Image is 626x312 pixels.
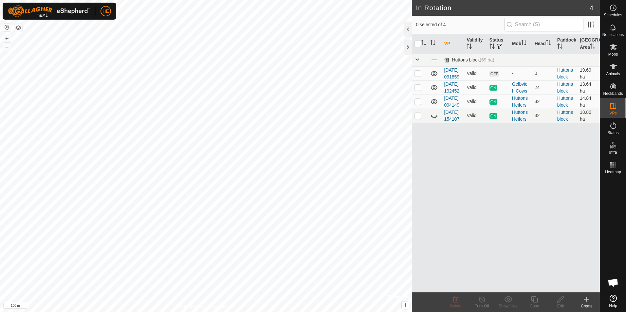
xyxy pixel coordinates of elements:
button: i [402,302,409,309]
th: [GEOGRAPHIC_DATA] Area [577,34,600,54]
div: Create [574,303,600,309]
td: 13.64 ha [577,80,600,95]
input: Search (S) [504,18,583,31]
a: [DATE] 192452 [444,81,459,94]
span: Delete [450,304,462,308]
th: Status [487,34,509,54]
th: Validity [464,34,487,54]
span: Mobs [608,52,618,56]
span: Animals [606,72,620,76]
div: Show/Hide [495,303,521,309]
span: ON [489,85,497,91]
div: Edit [547,303,574,309]
span: ON [489,113,497,119]
span: Infra [609,150,617,154]
td: Valid [464,66,487,80]
span: Neckbands [603,92,623,95]
p-sorticon: Activate to sort [521,41,526,46]
a: Huttons block [557,110,573,122]
div: Open chat [603,273,623,292]
p-sorticon: Activate to sort [590,44,595,50]
span: 0 selected of 4 [416,21,504,28]
div: Gelbvieh Cows [512,81,529,95]
p-sorticon: Activate to sort [557,44,562,50]
a: Privacy Policy [180,303,205,309]
img: Gallagher Logo [8,5,90,17]
span: Notifications [602,33,624,37]
span: VPs [609,111,617,115]
a: Huttons block [557,95,573,108]
div: Huttons Heifers [512,109,529,123]
td: 32 [532,95,555,109]
span: HE [102,8,109,15]
h2: In Rotation [416,4,589,12]
span: (69 ha) [480,57,494,62]
div: - [512,70,529,77]
button: + [3,34,11,42]
button: Reset Map [3,24,11,31]
p-sorticon: Activate to sort [430,41,435,46]
div: Turn Off [469,303,495,309]
p-sorticon: Activate to sort [489,44,495,50]
button: Map Layers [14,24,22,32]
a: Huttons block [557,67,573,79]
td: 14.84 ha [577,95,600,109]
td: Valid [464,95,487,109]
td: 32 [532,109,555,123]
th: Mob [509,34,532,54]
span: 4 [590,3,593,13]
a: Huttons block [557,81,573,94]
th: VP [441,34,464,54]
p-sorticon: Activate to sort [421,41,426,46]
td: 18.86 ha [577,109,600,123]
span: Help [609,304,617,308]
span: i [405,303,406,308]
a: [DATE] 154107 [444,110,459,122]
div: Huttons block [444,57,494,63]
span: OFF [489,71,499,77]
td: 19.69 ha [577,66,600,80]
span: Status [607,131,618,135]
a: Contact Us [212,303,232,309]
span: ON [489,99,497,105]
div: Copy [521,303,547,309]
th: Paddock [555,34,577,54]
span: Schedules [604,13,622,17]
a: [DATE] 094149 [444,95,459,108]
td: Valid [464,80,487,95]
span: Heatmap [605,170,621,174]
a: Help [600,292,626,310]
p-sorticon: Activate to sort [467,44,472,50]
div: Huttons Heifers [512,95,529,109]
a: [DATE] 091859 [444,67,459,79]
td: Valid [464,109,487,123]
button: – [3,43,11,51]
td: 0 [532,66,555,80]
th: Head [532,34,555,54]
p-sorticon: Activate to sort [546,41,551,46]
td: 24 [532,80,555,95]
